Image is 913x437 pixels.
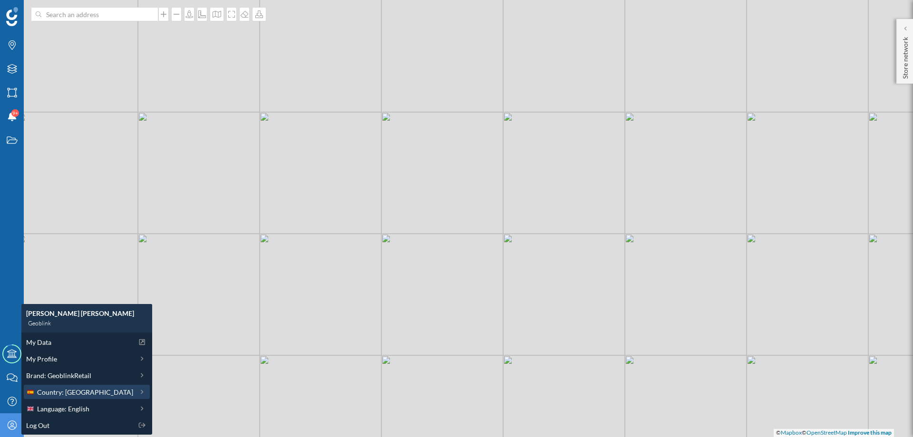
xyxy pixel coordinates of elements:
div: [PERSON_NAME] [PERSON_NAME] [26,309,147,318]
span: Country: [GEOGRAPHIC_DATA] [37,387,133,397]
span: My Profile [26,354,57,364]
span: 9+ [12,108,18,118]
div: Geoblink [26,318,147,328]
a: OpenStreetMap [806,429,847,436]
img: Geoblink Logo [6,7,18,26]
span: Log Out [26,420,49,430]
span: Language: English [37,404,89,414]
a: Improve this map [848,429,892,436]
span: Brand: GeoblinkRetail [26,370,91,380]
a: Mapbox [781,429,802,436]
span: My Data [26,337,51,347]
div: © © [774,429,894,437]
p: Store network [901,33,910,79]
span: Soporte [20,7,54,15]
